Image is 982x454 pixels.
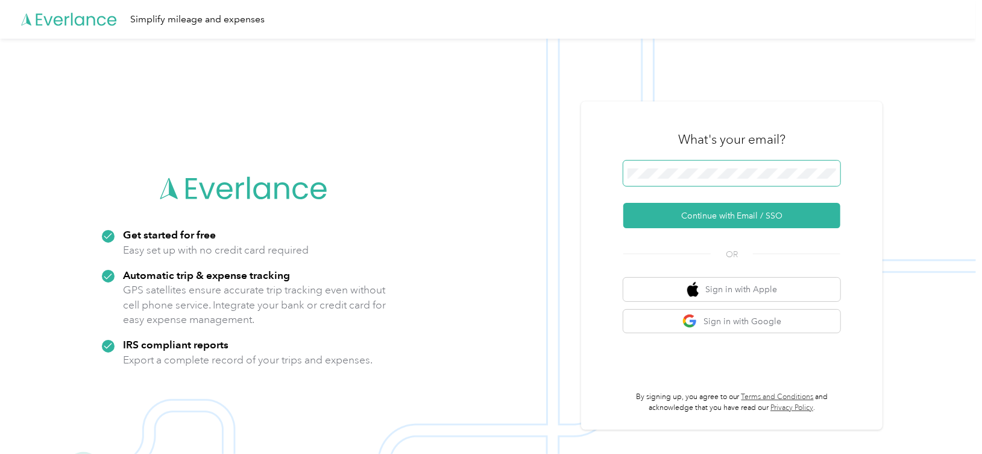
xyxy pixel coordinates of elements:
span: OR [711,248,753,261]
p: Export a complete record of your trips and expenses. [123,353,373,368]
strong: Automatic trip & expense tracking [123,269,290,281]
button: Continue with Email / SSO [623,203,840,228]
strong: Get started for free [123,228,216,241]
button: apple logoSign in with Apple [623,278,840,301]
div: Simplify mileage and expenses [130,12,265,27]
p: GPS satellites ensure accurate trip tracking even without cell phone service. Integrate your bank... [123,283,386,327]
strong: IRS compliant reports [123,338,228,351]
img: apple logo [687,282,699,297]
h3: What's your email? [678,131,785,148]
button: google logoSign in with Google [623,310,840,333]
a: Privacy Policy [770,403,813,412]
p: By signing up, you agree to our and acknowledge that you have read our . [623,392,840,413]
a: Terms and Conditions [741,392,814,401]
p: Easy set up with no credit card required [123,243,309,258]
img: google logo [682,314,697,329]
